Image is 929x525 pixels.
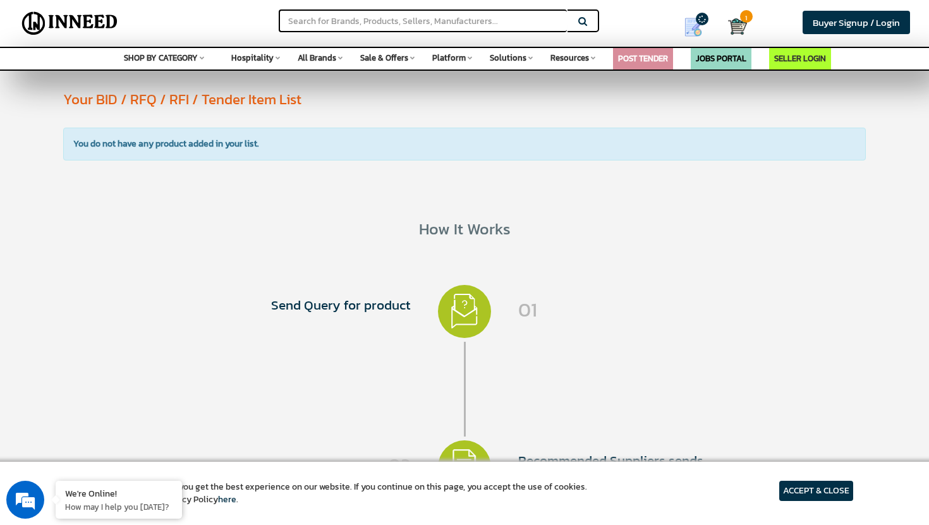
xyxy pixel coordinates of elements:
div: We're Online! [65,487,173,499]
span: SHOP BY CATEGORY [124,52,198,64]
span: Send Query for product [197,296,411,315]
p: You do not have any product added in your list. [63,128,866,160]
span: All Brands [298,52,336,64]
span: 02 [197,451,411,479]
span: 1 [740,10,753,23]
img: Show My Quotes [684,18,703,37]
article: ACCEPT & CLOSE [779,481,853,501]
span: Resources [550,52,589,64]
div: Your BID / RFQ / RFI / Tender Item List [63,89,911,109]
a: Buyer Signup / Login [803,11,910,34]
a: SELLER LOGIN [774,52,826,64]
span: Hospitality [231,52,274,64]
span: Sale & Offers [360,52,408,64]
a: here [218,493,236,506]
span: Recommended Suppliers sends quotation [518,451,732,489]
div: How It Works [18,217,910,240]
span: Buyer Signup / Login [813,15,900,30]
img: Inneed.Market [17,8,123,39]
input: Search for Brands, Products, Sellers, Manufacturers... [279,9,567,32]
article: We use cookies to ensure you get the best experience on our website. If you continue on this page... [76,481,587,506]
a: JOBS PORTAL [696,52,746,64]
img: 2.svg [438,440,492,494]
p: How may I help you today? [65,501,173,512]
a: POST TENDER [618,52,668,64]
img: Cart [728,17,747,36]
span: Solutions [490,52,526,64]
span: Platform [432,52,466,64]
a: Cart 1 [728,13,738,40]
span: 01 [518,296,732,323]
a: my Quotes [667,13,728,42]
img: 1.svg [438,285,492,339]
